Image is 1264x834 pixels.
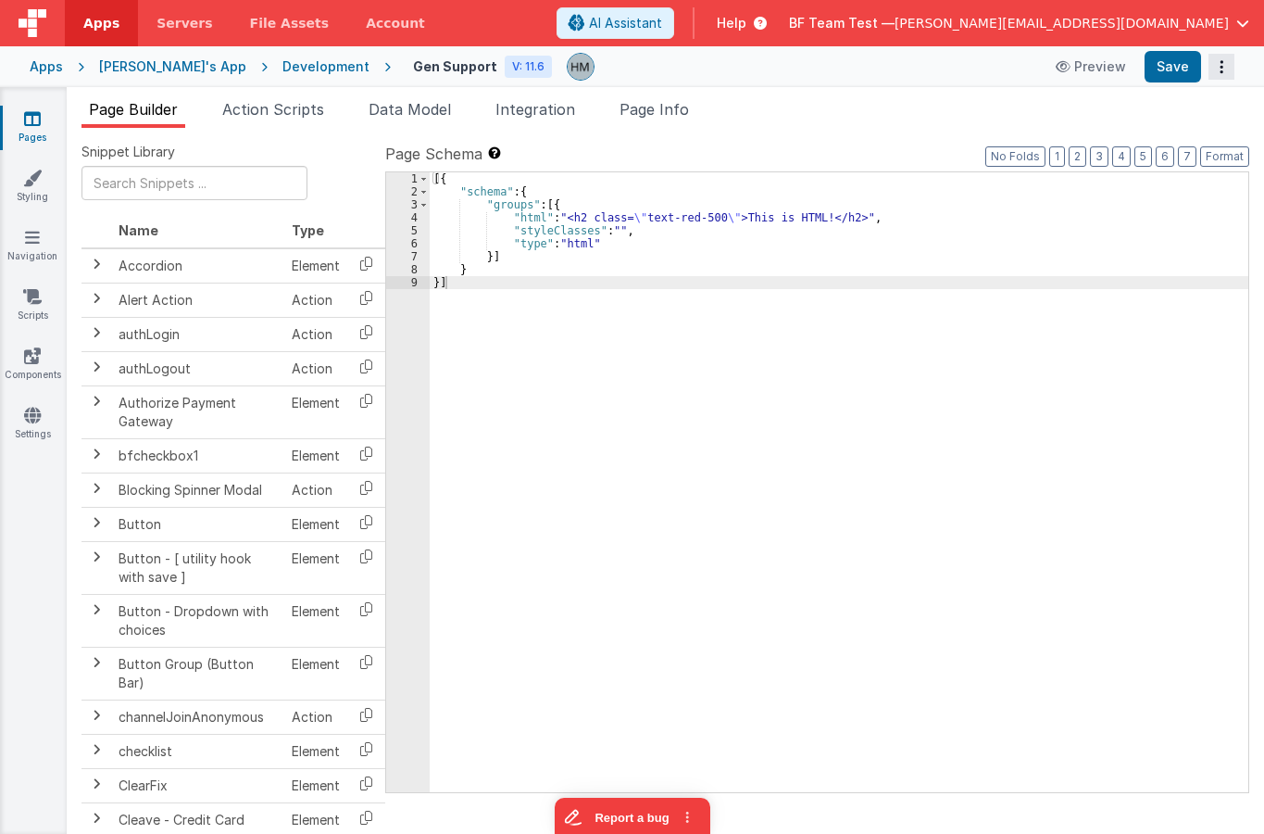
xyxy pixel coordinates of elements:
div: V: 11.6 [505,56,552,78]
span: Page Schema [385,143,482,165]
span: Page Info [619,100,689,119]
button: Format [1200,146,1249,167]
td: Button - Dropdown with choices [111,594,284,647]
td: Element [284,541,347,594]
td: ClearFix [111,768,284,802]
button: Preview [1045,52,1137,82]
div: [PERSON_NAME]'s App [99,57,246,76]
span: Action Scripts [222,100,324,119]
button: No Folds [985,146,1045,167]
span: BF Team Test — [789,14,895,32]
td: Accordion [111,248,284,284]
div: 2 [386,185,430,198]
span: Servers [156,14,212,32]
td: Authorize Payment Gateway [111,385,284,438]
td: Alert Action [111,283,284,317]
div: Development [282,57,369,76]
button: 7 [1178,146,1196,167]
td: bfcheckbox1 [111,438,284,473]
span: Data Model [369,100,451,119]
td: Element [284,507,347,541]
h4: Gen Support [413,59,497,73]
button: Options [1208,54,1234,80]
span: AI Assistant [589,14,662,32]
div: 5 [386,224,430,237]
td: Element [284,768,347,802]
td: Action [284,351,347,385]
span: File Assets [250,14,330,32]
span: Help [717,14,746,32]
button: Save [1145,51,1201,82]
span: Page Builder [89,100,178,119]
td: checklist [111,734,284,768]
button: 5 [1134,146,1152,167]
td: Element [284,385,347,438]
button: BF Team Test — [PERSON_NAME][EMAIL_ADDRESS][DOMAIN_NAME] [789,14,1249,32]
button: 4 [1112,146,1131,167]
div: Apps [30,57,63,76]
span: Name [119,222,158,238]
td: authLogin [111,317,284,351]
td: Action [284,283,347,317]
div: 1 [386,172,430,185]
div: 9 [386,276,430,289]
div: 8 [386,263,430,276]
span: Apps [83,14,119,32]
button: 1 [1049,146,1065,167]
td: Element [284,594,347,647]
td: channelJoinAnonymous [111,700,284,734]
button: 6 [1156,146,1174,167]
td: Button - [ utility hook with save ] [111,541,284,594]
input: Search Snippets ... [81,166,307,200]
button: AI Assistant [557,7,674,39]
td: authLogout [111,351,284,385]
span: Type [292,222,324,238]
div: 7 [386,250,430,263]
span: Snippet Library [81,143,175,161]
td: Action [284,317,347,351]
img: 1b65a3e5e498230d1b9478315fee565b [568,54,594,80]
td: Button [111,507,284,541]
td: Element [284,248,347,284]
td: Element [284,438,347,473]
td: Button Group (Button Bar) [111,647,284,700]
td: Blocking Spinner Modal [111,473,284,507]
span: [PERSON_NAME][EMAIL_ADDRESS][DOMAIN_NAME] [895,14,1229,32]
td: Element [284,734,347,768]
td: Action [284,473,347,507]
div: 3 [386,198,430,211]
td: Element [284,647,347,700]
button: 3 [1090,146,1108,167]
button: 2 [1069,146,1086,167]
div: 6 [386,237,430,250]
div: 4 [386,211,430,224]
td: Action [284,700,347,734]
span: Integration [495,100,575,119]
